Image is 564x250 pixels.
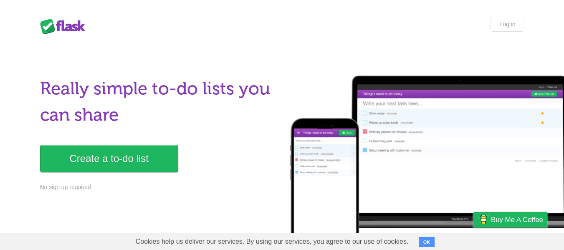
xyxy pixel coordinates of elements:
[40,145,178,172] a: Create a to-do list
[478,212,489,227] img: Buy me a coffee
[473,212,547,227] a: Buy me a coffee
[40,183,277,192] p: No sign up required
[127,233,417,250] span: Cookies help us deliver our services. By using our services, you agree to our use of cookies.
[491,212,543,227] span: Buy me a coffee
[491,17,524,32] a: Log in
[40,19,90,34] div: Flask Lists
[40,76,277,128] h1: Really simple to-do lists you can share
[419,237,435,247] button: OK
